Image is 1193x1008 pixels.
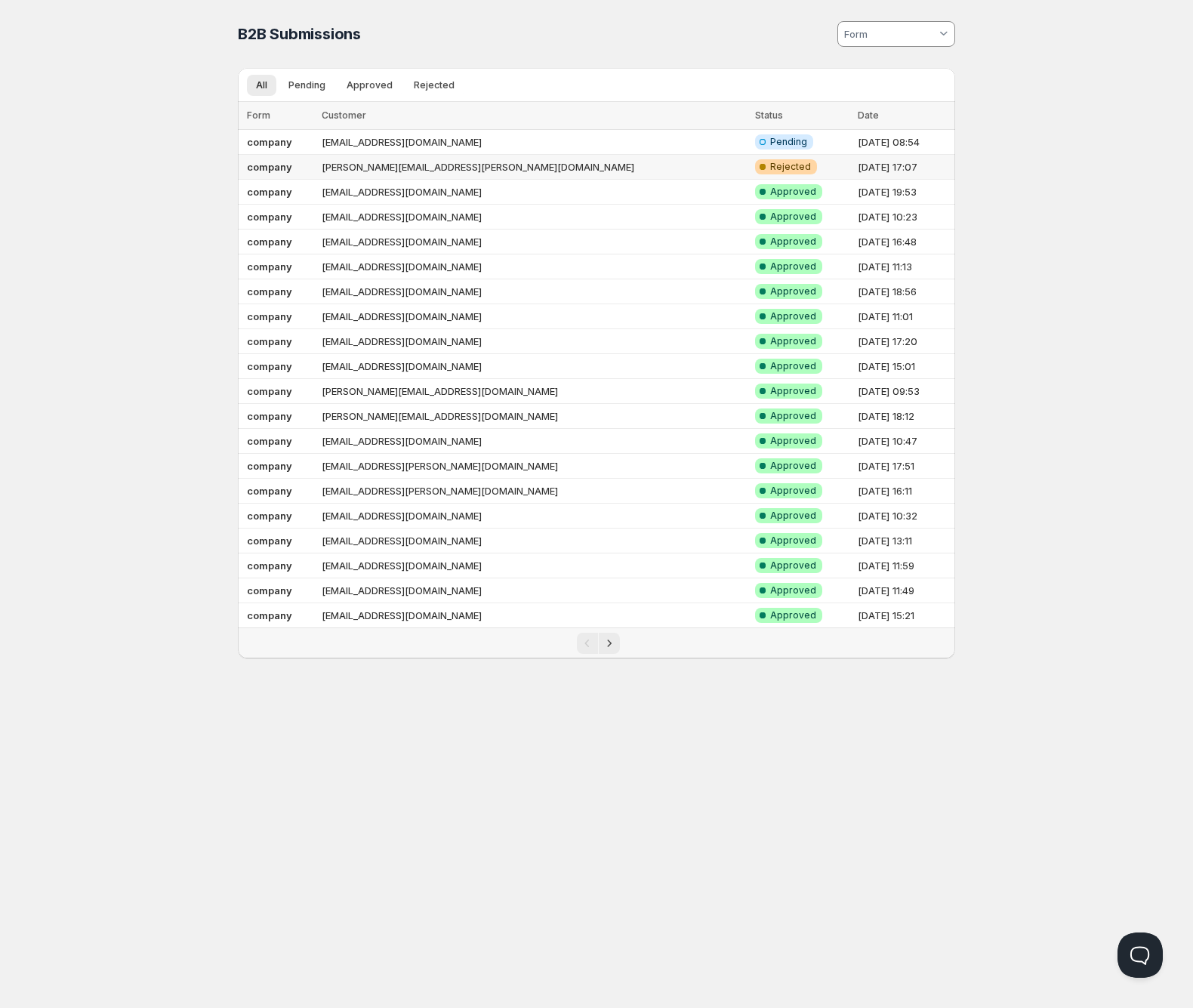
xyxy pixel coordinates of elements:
td: [EMAIL_ADDRESS][DOMAIN_NAME] [317,205,751,230]
td: [EMAIL_ADDRESS][PERSON_NAME][DOMAIN_NAME] [317,454,751,479]
span: Form [247,109,270,121]
b: company [247,161,292,173]
td: [DATE] 15:21 [853,603,955,628]
td: [DATE] 08:54 [853,130,955,155]
iframe: Help Scout Beacon - Open [1117,932,1163,978]
span: Approved [770,236,816,248]
td: [EMAIL_ADDRESS][DOMAIN_NAME] [317,329,751,354]
td: [EMAIL_ADDRESS][DOMAIN_NAME] [317,279,751,304]
span: Rejected [414,79,455,91]
td: [DATE] 11:13 [853,254,955,279]
td: [DATE] 18:56 [853,279,955,304]
td: [PERSON_NAME][EMAIL_ADDRESS][DOMAIN_NAME] [317,379,751,404]
b: company [247,285,292,297]
b: company [247,260,292,273]
span: Approved [770,186,816,198]
td: [DATE] 16:48 [853,230,955,254]
td: [EMAIL_ADDRESS][DOMAIN_NAME] [317,603,751,628]
span: Approved [770,385,816,397]
b: company [247,559,292,572]
td: [PERSON_NAME][EMAIL_ADDRESS][DOMAIN_NAME] [317,404,751,429]
span: Approved [770,535,816,547]
td: [EMAIL_ADDRESS][DOMAIN_NAME] [317,254,751,279]
span: Approved [770,410,816,422]
td: [EMAIL_ADDRESS][DOMAIN_NAME] [317,230,751,254]
td: [DATE] 17:20 [853,329,955,354]
b: company [247,435,292,447]
b: company [247,460,292,472]
b: company [247,335,292,347]
td: [EMAIL_ADDRESS][DOMAIN_NAME] [317,553,751,578]
td: [DATE] 19:53 [853,180,955,205]
span: Approved [770,510,816,522]
span: Approved [347,79,393,91]
td: [DATE] 13:11 [853,529,955,553]
b: company [247,186,292,198]
button: Next [599,633,620,654]
td: [EMAIL_ADDRESS][DOMAIN_NAME] [317,429,751,454]
td: [DATE] 11:49 [853,578,955,603]
span: Date [858,109,879,121]
span: B2B Submissions [238,25,361,43]
td: [DATE] 15:01 [853,354,955,379]
span: Approved [770,460,816,472]
td: [EMAIL_ADDRESS][PERSON_NAME][DOMAIN_NAME] [317,479,751,504]
b: company [247,385,292,397]
span: Approved [770,260,816,273]
span: Approved [770,609,816,621]
span: Approved [770,335,816,347]
b: company [247,360,292,372]
b: company [247,236,292,248]
input: Form [842,22,936,46]
span: Approved [770,285,816,297]
b: company [247,410,292,422]
td: [EMAIL_ADDRESS][DOMAIN_NAME] [317,578,751,603]
td: [DATE] 17:07 [853,155,955,180]
b: company [247,485,292,497]
td: [PERSON_NAME][EMAIL_ADDRESS][PERSON_NAME][DOMAIN_NAME] [317,155,751,180]
b: company [247,136,292,148]
td: [EMAIL_ADDRESS][DOMAIN_NAME] [317,130,751,155]
span: Rejected [770,161,811,173]
span: Pending [288,79,325,91]
td: [DATE] 18:12 [853,404,955,429]
span: Status [755,109,783,121]
td: [DATE] 09:53 [853,379,955,404]
b: company [247,510,292,522]
span: Approved [770,485,816,497]
b: company [247,584,292,596]
b: company [247,211,292,223]
span: All [256,79,267,91]
td: [EMAIL_ADDRESS][DOMAIN_NAME] [317,354,751,379]
span: Approved [770,310,816,322]
span: Customer [322,109,366,121]
td: [EMAIL_ADDRESS][DOMAIN_NAME] [317,180,751,205]
b: company [247,310,292,322]
nav: Pagination [238,627,955,658]
td: [EMAIL_ADDRESS][DOMAIN_NAME] [317,504,751,529]
td: [DATE] 10:23 [853,205,955,230]
td: [DATE] 11:01 [853,304,955,329]
td: [DATE] 11:59 [853,553,955,578]
b: company [247,535,292,547]
span: Approved [770,435,816,447]
span: Approved [770,211,816,223]
td: [DATE] 16:11 [853,479,955,504]
span: Approved [770,584,816,596]
b: company [247,609,292,621]
span: Pending [770,136,807,148]
span: Approved [770,559,816,572]
td: [DATE] 10:47 [853,429,955,454]
span: Approved [770,360,816,372]
td: [DATE] 17:51 [853,454,955,479]
td: [DATE] 10:32 [853,504,955,529]
td: [EMAIL_ADDRESS][DOMAIN_NAME] [317,304,751,329]
td: [EMAIL_ADDRESS][DOMAIN_NAME] [317,529,751,553]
